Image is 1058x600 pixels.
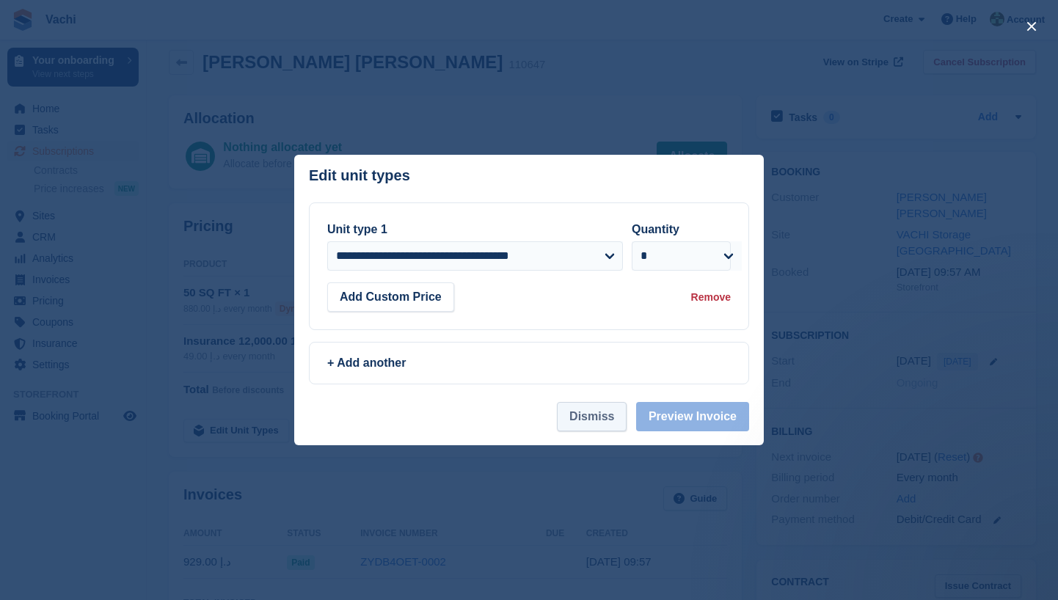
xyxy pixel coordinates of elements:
button: Preview Invoice [636,402,749,431]
label: Quantity [632,223,679,235]
a: + Add another [309,342,749,384]
label: Unit type 1 [327,223,387,235]
button: Dismiss [557,402,627,431]
button: close [1020,15,1043,38]
div: Remove [691,290,731,305]
button: Add Custom Price [327,282,454,312]
p: Edit unit types [309,167,410,184]
div: + Add another [327,354,731,372]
